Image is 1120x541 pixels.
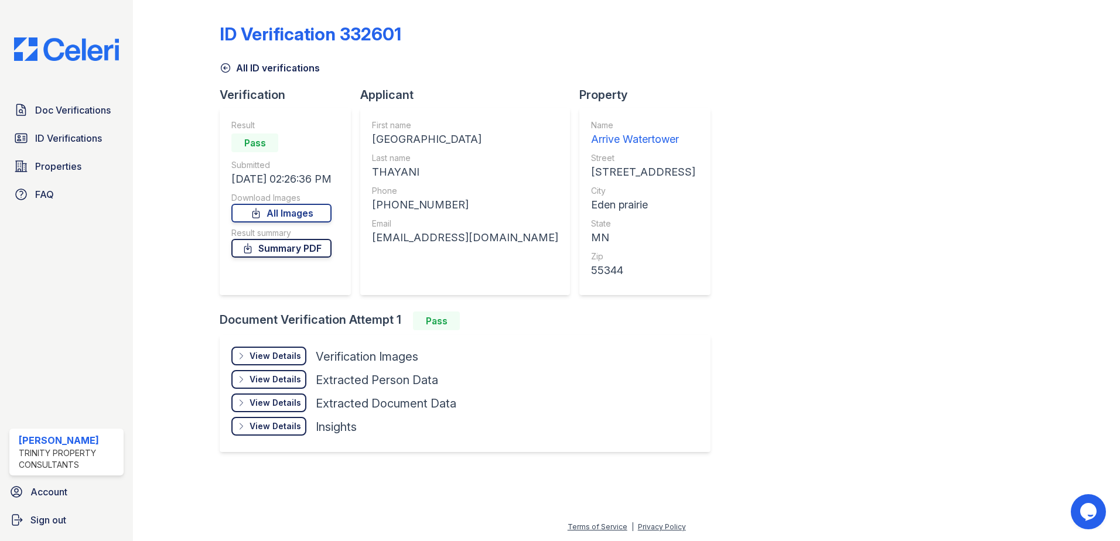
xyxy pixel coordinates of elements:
div: [EMAIL_ADDRESS][DOMAIN_NAME] [372,230,558,246]
div: Trinity Property Consultants [19,447,119,471]
a: Properties [9,155,124,178]
div: View Details [250,397,301,409]
div: Extracted Document Data [316,395,456,412]
a: Account [5,480,128,504]
a: All Images [231,204,332,222]
a: All ID verifications [220,61,320,75]
div: View Details [250,350,301,362]
div: City [591,185,695,197]
div: Zip [591,251,695,262]
a: Sign out [5,508,128,532]
span: Sign out [30,513,66,527]
div: [STREET_ADDRESS] [591,164,695,180]
a: Summary PDF [231,239,332,258]
div: Eden prairie [591,197,695,213]
div: Download Images [231,192,332,204]
div: MN [591,230,695,246]
a: ID Verifications [9,126,124,150]
div: Result [231,119,332,131]
div: Property [579,87,720,103]
div: Arrive Watertower [591,131,695,148]
div: Applicant [360,87,579,103]
span: ID Verifications [35,131,102,145]
div: View Details [250,420,301,432]
div: [PERSON_NAME] [19,433,119,447]
div: [GEOGRAPHIC_DATA] [372,131,558,148]
span: Doc Verifications [35,103,111,117]
div: | [631,522,634,531]
div: State [591,218,695,230]
div: Result summary [231,227,332,239]
div: Pass [413,311,460,330]
a: Doc Verifications [9,98,124,122]
iframe: chat widget [1071,494,1108,529]
div: Verification Images [316,348,418,365]
div: THAYANI [372,164,558,180]
a: Privacy Policy [638,522,686,531]
div: Phone [372,185,558,197]
div: Pass [231,133,278,152]
div: Document Verification Attempt 1 [220,311,720,330]
div: Name [591,119,695,131]
div: 55344 [591,262,695,279]
div: ID Verification 332601 [220,23,401,44]
img: CE_Logo_Blue-a8612792a0a2168367f1c8372b55b34899dd931a85d93a1a3d3e32e68fde9ad4.png [5,37,128,61]
div: First name [372,119,558,131]
a: FAQ [9,183,124,206]
div: Email [372,218,558,230]
div: [PHONE_NUMBER] [372,197,558,213]
div: Street [591,152,695,164]
div: View Details [250,374,301,385]
div: [DATE] 02:26:36 PM [231,171,332,187]
span: Properties [35,159,81,173]
a: Terms of Service [568,522,627,531]
div: Verification [220,87,360,103]
div: Extracted Person Data [316,372,438,388]
span: FAQ [35,187,54,201]
div: Submitted [231,159,332,171]
span: Account [30,485,67,499]
a: Name Arrive Watertower [591,119,695,148]
div: Insights [316,419,357,435]
div: Last name [372,152,558,164]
